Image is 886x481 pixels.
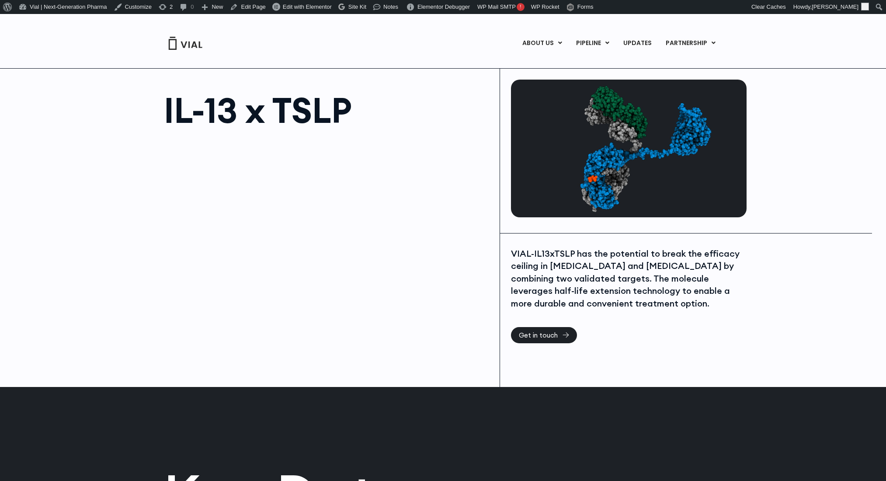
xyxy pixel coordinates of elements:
span: Get in touch [519,332,558,338]
span: Edit with Elementor [283,3,332,10]
h1: IL-13 x TSLP [164,93,491,128]
span: Site Kit [348,3,366,10]
img: Vial Logo [168,37,203,50]
a: Get in touch [511,327,577,343]
span: [PERSON_NAME] [812,3,858,10]
a: UPDATES [616,36,658,51]
div: VIAL-IL13xTSLP has the potential to break the efficacy ceiling in [MEDICAL_DATA] and [MEDICAL_DAT... [511,247,744,310]
a: PARTNERSHIPMenu Toggle [659,36,723,51]
a: ABOUT USMenu Toggle [515,36,569,51]
a: PIPELINEMenu Toggle [569,36,616,51]
span: ! [517,3,525,11]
